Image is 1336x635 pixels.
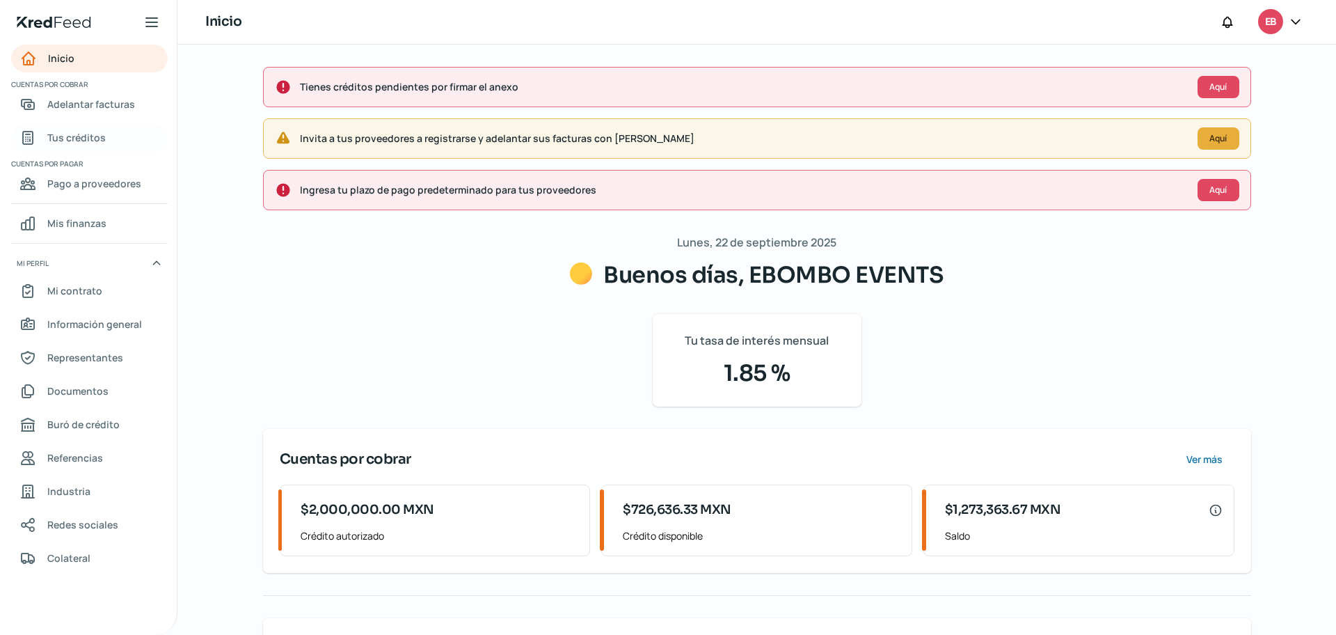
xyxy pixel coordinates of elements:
[1209,186,1227,194] span: Aquí
[300,78,1186,95] span: Tienes créditos pendientes por firmar el anexo
[1209,134,1227,143] span: Aquí
[11,511,168,539] a: Redes sociales
[11,78,166,91] span: Cuentas por cobrar
[47,382,109,400] span: Documentos
[1198,179,1239,201] button: Aquí
[11,170,168,198] a: Pago a proveedores
[623,527,900,544] span: Crédito disponible
[11,210,168,237] a: Mis finanzas
[47,315,142,333] span: Información general
[570,262,592,285] img: Saludos
[1186,455,1223,464] span: Ver más
[1265,14,1276,31] span: EB
[1198,127,1239,150] button: Aquí
[11,544,168,572] a: Colateral
[945,527,1223,544] span: Saldo
[11,411,168,439] a: Buró de crédito
[11,124,168,152] a: Tus créditos
[603,261,944,289] span: Buenos días, EBOMBO EVENTS
[945,501,1061,519] span: $1,273,363.67 MXN
[685,331,829,351] span: Tu tasa de interés mensual
[1198,76,1239,98] button: Aquí
[47,549,90,567] span: Colateral
[47,214,106,232] span: Mis finanzas
[11,344,168,372] a: Representantes
[623,501,731,519] span: $726,636.33 MXN
[1175,446,1234,473] button: Ver más
[47,449,103,467] span: Referencias
[669,356,845,390] span: 1.85 %
[301,501,434,519] span: $2,000,000.00 MXN
[11,277,168,305] a: Mi contrato
[47,282,102,299] span: Mi contrato
[47,416,120,433] span: Buró de crédito
[11,45,168,72] a: Inicio
[280,449,411,470] span: Cuentas por cobrar
[11,311,168,338] a: Información general
[301,527,578,544] span: Crédito autorizado
[47,516,118,533] span: Redes sociales
[48,49,74,67] span: Inicio
[17,257,49,269] span: Mi perfil
[47,349,123,366] span: Representantes
[11,91,168,118] a: Adelantar facturas
[47,483,90,500] span: Industria
[11,478,168,505] a: Industria
[300,181,1186,198] span: Ingresa tu plazo de pago predeterminado para tus proveedores
[11,157,166,170] span: Cuentas por pagar
[47,129,106,146] span: Tus créditos
[300,130,1186,147] span: Invita a tus proveedores a registrarse y adelantar sus facturas con [PERSON_NAME]
[47,175,141,192] span: Pago a proveedores
[47,95,135,113] span: Adelantar facturas
[11,377,168,405] a: Documentos
[205,12,241,32] h1: Inicio
[677,233,836,253] span: Lunes, 22 de septiembre 2025
[1209,83,1227,91] span: Aquí
[11,444,168,472] a: Referencias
